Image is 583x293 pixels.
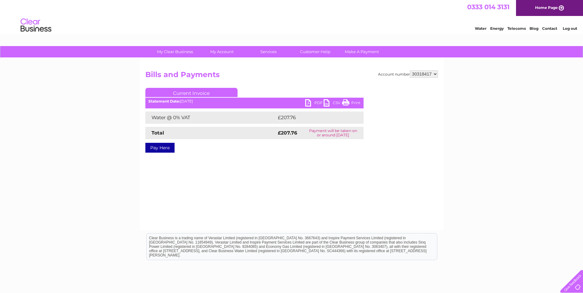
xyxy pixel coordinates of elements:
a: Services [243,46,294,57]
a: Print [342,99,360,108]
a: Current Invoice [145,88,238,97]
h2: Bills and Payments [145,70,438,82]
a: Blog [530,26,538,31]
a: Energy [490,26,504,31]
td: Water @ 0% VAT [145,111,276,124]
a: Contact [542,26,557,31]
b: Statement Date: [148,99,180,104]
a: Telecoms [507,26,526,31]
a: Log out [563,26,577,31]
a: CSV [324,99,342,108]
a: My Account [196,46,247,57]
a: Pay Here [145,143,175,153]
strong: Total [152,130,164,136]
strong: £207.76 [278,130,297,136]
a: 0333 014 3131 [467,3,510,11]
a: Water [475,26,486,31]
div: Account number [378,70,438,78]
a: My Clear Business [150,46,200,57]
a: Make A Payment [337,46,387,57]
img: logo.png [20,16,52,35]
td: Payment will be taken on or around [DATE] [303,127,363,139]
div: Clear Business is a trading name of Verastar Limited (registered in [GEOGRAPHIC_DATA] No. 3667643... [147,3,437,30]
a: Customer Help [290,46,341,57]
a: PDF [305,99,324,108]
div: [DATE] [145,99,364,104]
td: £207.76 [276,111,353,124]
